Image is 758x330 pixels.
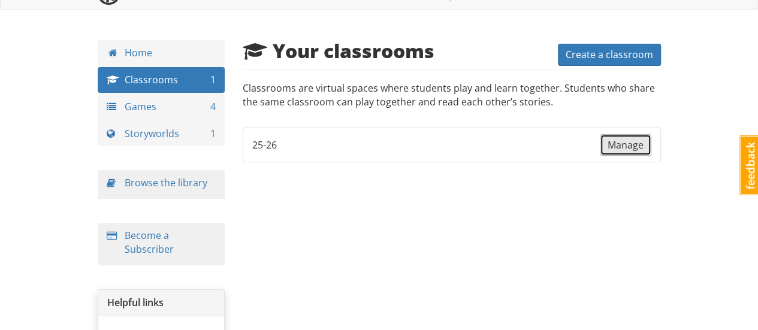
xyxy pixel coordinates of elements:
a: Classrooms 1 [98,67,225,93]
a: Games 4 [98,94,225,120]
a: Browse the library [125,176,207,189]
span: 1 [210,127,216,141]
a: Manage [600,134,651,156]
button: Create a classroom [558,44,661,66]
span: 4 [210,100,216,114]
span: 25-26 [252,138,277,152]
a: Storyworlds 1 [98,121,225,147]
h2: Your classrooms [243,40,434,61]
a: Become a Subscriber [125,229,174,256]
div: Helpful links [98,290,225,316]
span: Manage [608,138,644,152]
span: Create a classroom [566,48,653,61]
span: 1 [210,73,216,87]
a: Home [98,40,225,66]
p: Classrooms are virtual spaces where students play and learn together. Students who share the same... [243,81,661,121]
